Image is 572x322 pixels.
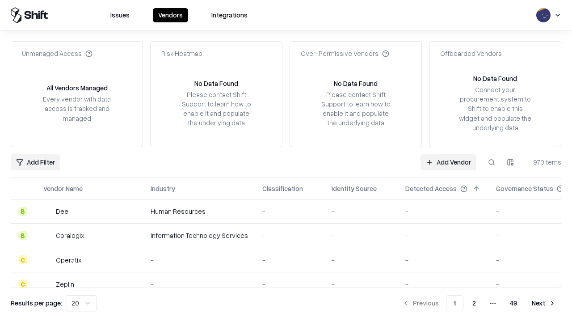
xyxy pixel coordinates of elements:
[405,207,482,216] div: -
[262,255,317,265] div: -
[43,184,83,193] div: Vendor Name
[56,231,84,240] div: Coralogix
[151,184,175,193] div: Industry
[151,280,248,289] div: -
[206,8,253,22] button: Integrations
[496,184,553,193] div: Governance Status
[262,207,317,216] div: -
[56,207,70,216] div: Deel
[151,207,248,216] div: Human Resources
[43,280,52,288] img: Zeplin
[446,295,463,311] button: 1
[46,83,108,93] div: All Vendors Managed
[332,207,391,216] div: -
[43,255,52,264] img: Operatix
[56,255,81,265] div: Operatix
[151,255,248,265] div: -
[179,90,253,128] div: Please contact Shift Support to learn how to enable it and populate the underlying data
[440,49,502,58] div: Offboarded Vendors
[161,49,202,58] div: Risk Heatmap
[18,207,27,216] div: B
[405,280,482,289] div: -
[332,231,391,240] div: -
[11,298,62,308] p: Results per page:
[526,295,561,311] button: Next
[465,295,483,311] button: 2
[421,154,476,170] a: Add Vendor
[405,255,482,265] div: -
[151,231,248,240] div: Information Technology Services
[262,184,303,193] div: Classification
[194,79,238,88] div: No Data Found
[405,231,482,240] div: -
[262,280,317,289] div: -
[43,231,52,240] img: Coralogix
[332,255,391,265] div: -
[262,231,317,240] div: -
[332,280,391,289] div: -
[526,157,561,167] div: 970 items
[301,49,389,58] div: Over-Permissive Vendors
[43,207,52,216] img: Deel
[18,231,27,240] div: B
[18,280,27,288] div: C
[405,184,457,193] div: Detected Access
[56,280,74,289] div: Zeplin
[18,255,27,264] div: C
[105,8,135,22] button: Issues
[334,79,378,88] div: No Data Found
[397,295,561,311] nav: pagination
[458,85,532,132] div: Connect your procurement system to Shift to enable this widget and populate the underlying data
[319,90,393,128] div: Please contact Shift Support to learn how to enable it and populate the underlying data
[153,8,188,22] button: Vendors
[473,74,517,83] div: No Data Found
[22,49,93,58] div: Unmanaged Access
[11,154,60,170] button: Add Filter
[40,94,114,123] div: Every vendor with data access is tracked and managed
[332,184,377,193] div: Identity Source
[503,295,525,311] button: 49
